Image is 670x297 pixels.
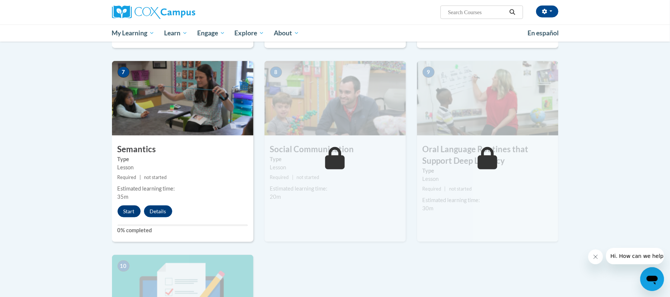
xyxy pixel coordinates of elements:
[640,267,664,291] iframe: Button to launch messaging window
[423,186,442,192] span: Required
[192,25,230,42] a: Engage
[197,29,225,38] span: Engage
[417,144,558,167] h3: Oral Language Routines that Support Deep Literacy
[296,175,319,180] span: not started
[528,29,559,37] span: En español
[270,194,281,200] span: 20m
[140,175,141,180] span: |
[112,6,253,19] a: Cox Campus
[606,248,664,264] iframe: Message from company
[270,175,289,180] span: Required
[112,61,253,135] img: Course Image
[269,25,304,42] a: About
[118,205,141,217] button: Start
[265,61,406,135] img: Course Image
[118,261,129,272] span: 10
[270,185,400,193] div: Estimated learning time:
[423,205,434,211] span: 30m
[445,186,446,192] span: |
[265,144,406,155] h3: Social Communication
[449,186,472,192] span: not started
[144,205,172,217] button: Details
[417,61,558,135] img: Course Image
[588,249,603,264] iframe: Close message
[118,155,248,163] label: Type
[118,226,248,234] label: 0% completed
[164,29,187,38] span: Learn
[230,25,269,42] a: Explore
[274,29,299,38] span: About
[118,163,248,172] div: Lesson
[118,67,129,78] span: 7
[423,175,553,183] div: Lesson
[447,8,507,17] input: Search Courses
[118,185,248,193] div: Estimated learning time:
[144,175,167,180] span: not started
[423,196,553,204] div: Estimated learning time:
[292,175,294,180] span: |
[234,29,264,38] span: Explore
[112,6,195,19] img: Cox Campus
[423,67,435,78] span: 9
[159,25,192,42] a: Learn
[107,25,160,42] a: My Learning
[118,194,129,200] span: 35m
[423,167,553,175] label: Type
[270,155,400,163] label: Type
[4,5,60,11] span: Hi. How can we help?
[270,67,282,78] span: 8
[101,25,570,42] div: Main menu
[507,8,518,17] button: Search
[112,29,154,38] span: My Learning
[118,175,137,180] span: Required
[523,25,564,41] a: En español
[112,144,253,155] h3: Semantics
[270,163,400,172] div: Lesson
[536,6,558,17] button: Account Settings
